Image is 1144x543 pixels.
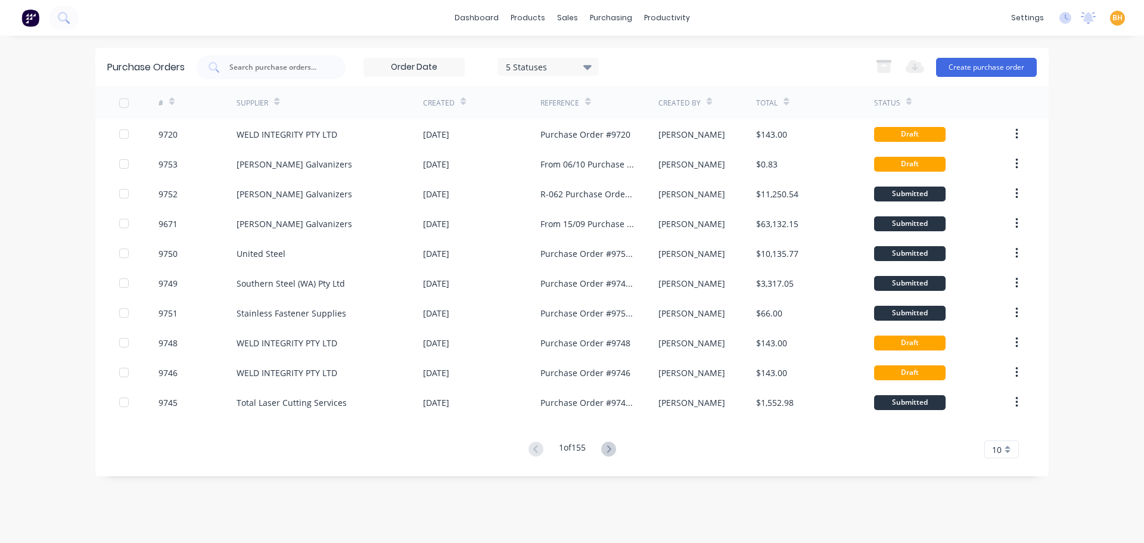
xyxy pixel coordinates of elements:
[1005,9,1050,27] div: settings
[658,277,725,290] div: [PERSON_NAME]
[756,396,794,409] div: $1,552.98
[874,276,946,291] div: Submitted
[540,337,630,349] div: Purchase Order #9748
[158,337,178,349] div: 9748
[559,441,586,458] div: 1 of 155
[505,9,551,27] div: products
[658,158,725,170] div: [PERSON_NAME]
[874,395,946,410] div: Submitted
[936,58,1037,77] button: Create purchase order
[423,128,449,141] div: [DATE]
[540,98,579,108] div: Reference
[158,128,178,141] div: 9720
[158,396,178,409] div: 9745
[540,158,634,170] div: From 06/10 Purchase Order #9753
[423,396,449,409] div: [DATE]
[756,128,787,141] div: $143.00
[423,367,449,379] div: [DATE]
[658,128,725,141] div: [PERSON_NAME]
[423,188,449,200] div: [DATE]
[756,337,787,349] div: $143.00
[584,9,638,27] div: purchasing
[756,188,798,200] div: $11,250.54
[364,58,464,76] input: Order Date
[158,307,178,319] div: 9751
[237,307,346,319] div: Stainless Fastener Supplies
[158,218,178,230] div: 9671
[158,367,178,379] div: 9746
[874,98,900,108] div: Status
[540,367,630,379] div: Purchase Order #9746
[874,157,946,172] div: Draft
[658,218,725,230] div: [PERSON_NAME]
[158,188,178,200] div: 9752
[540,307,634,319] div: Purchase Order #9751 - Stainless Fastener Supplies
[658,307,725,319] div: [PERSON_NAME]
[423,158,449,170] div: [DATE]
[658,337,725,349] div: [PERSON_NAME]
[540,188,634,200] div: R-062 Purchase Order #9752
[874,216,946,231] div: Submitted
[756,218,798,230] div: $63,132.15
[658,367,725,379] div: [PERSON_NAME]
[423,247,449,260] div: [DATE]
[423,277,449,290] div: [DATE]
[158,158,178,170] div: 9753
[449,9,505,27] a: dashboard
[874,365,946,380] div: Draft
[237,218,352,230] div: [PERSON_NAME] Galvanizers
[756,158,778,170] div: $0.83
[506,60,591,73] div: 5 Statuses
[158,277,178,290] div: 9749
[107,60,185,75] div: Purchase Orders
[658,247,725,260] div: [PERSON_NAME]
[540,128,630,141] div: Purchase Order #9720
[540,247,634,260] div: Purchase Order #9750 - United Steel
[658,188,725,200] div: [PERSON_NAME]
[874,336,946,350] div: Draft
[423,218,449,230] div: [DATE]
[756,247,798,260] div: $10,135.77
[874,187,946,201] div: Submitted
[237,396,347,409] div: Total Laser Cutting Services
[756,98,778,108] div: Total
[551,9,584,27] div: sales
[874,306,946,321] div: Submitted
[228,61,327,73] input: Search purchase orders...
[237,158,352,170] div: [PERSON_NAME] Galvanizers
[1112,13,1123,23] span: BH
[423,307,449,319] div: [DATE]
[874,127,946,142] div: Draft
[158,98,163,108] div: #
[658,98,701,108] div: Created By
[638,9,696,27] div: productivity
[540,218,634,230] div: From 15/09 Purchase Order #9671
[237,247,285,260] div: United Steel
[756,307,782,319] div: $66.00
[237,277,345,290] div: Southern Steel (WA) Pty Ltd
[237,188,352,200] div: [PERSON_NAME] Galvanizers
[756,277,794,290] div: $3,317.05
[756,367,787,379] div: $143.00
[540,396,634,409] div: Purchase Order #9745 - Total Laser Cutting Services
[21,9,39,27] img: Factory
[423,337,449,349] div: [DATE]
[540,277,634,290] div: Purchase Order #9749 - Southern Steel (WA) Pty Ltd
[874,246,946,261] div: Submitted
[237,128,337,141] div: WELD INTEGRITY PTY LTD
[658,396,725,409] div: [PERSON_NAME]
[992,443,1002,456] span: 10
[423,98,455,108] div: Created
[237,367,337,379] div: WELD INTEGRITY PTY LTD
[237,337,337,349] div: WELD INTEGRITY PTY LTD
[237,98,268,108] div: Supplier
[158,247,178,260] div: 9750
